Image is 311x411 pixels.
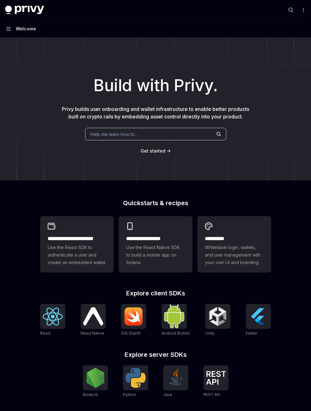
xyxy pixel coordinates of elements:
span: React [40,331,51,336]
a: JavaJava [163,365,188,398]
span: Java [163,392,172,397]
img: React [43,308,63,325]
a: ReactReact [40,304,65,336]
span: Use the React Native SDK to build a mobile app on Solana. [126,244,185,266]
img: REST API [206,371,226,385]
span: iOS (Swift) [121,331,141,336]
img: dark logo [5,6,44,14]
a: REST APIREST API [203,365,228,398]
span: Android (Kotlin) [162,331,190,336]
a: Get started [141,148,165,154]
img: iOS (Swift) [124,307,144,326]
img: NodeJS [85,368,105,388]
a: React NativeReact Native [81,304,106,336]
span: REST API [203,392,220,397]
span: Use the React SDK to authenticate a user and create an embedded wallet. [48,244,106,266]
a: Android (Kotlin)Android (Kotlin) [162,304,190,336]
img: Python [126,368,146,388]
a: FlutterFlutter [246,304,271,336]
h1: Build with Privy. [10,73,301,98]
a: **** *****Whitelabel login, wallets, and user management with your own UI and branding. [197,216,271,273]
img: Java [166,368,186,388]
button: More actions [300,6,306,14]
img: Android (Kotlin) [164,304,184,328]
span: Privy builds user onboarding and wallet infrastructure to enable better products built on crypto ... [62,106,249,120]
span: Flutter [246,331,257,336]
a: **** **** **** ***Use the React Native SDK to build a mobile app on Solana. [119,216,192,273]
div: Welcome [16,25,36,33]
span: Python [123,392,136,397]
button: Open search [286,5,296,15]
span: React Native [81,331,104,336]
h2: Quickstarts & recipes [40,200,271,206]
img: Flutter [248,306,268,326]
span: Whitelabel login, wallets, and user management with your own UI and branding. [205,244,264,266]
a: NodeJSNodeJS [83,365,108,398]
img: Unity [208,306,228,326]
img: React Native [83,307,103,325]
h2: Explore server SDKs [40,351,271,358]
a: UnityUnity [205,304,230,336]
span: NodeJS [83,392,98,397]
h2: Explore client SDKs [40,290,271,296]
span: Help me learn how to… [90,131,138,138]
span: Unity [205,331,215,336]
a: PythonPython [123,365,148,398]
a: iOS (Swift)iOS (Swift) [121,304,146,336]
